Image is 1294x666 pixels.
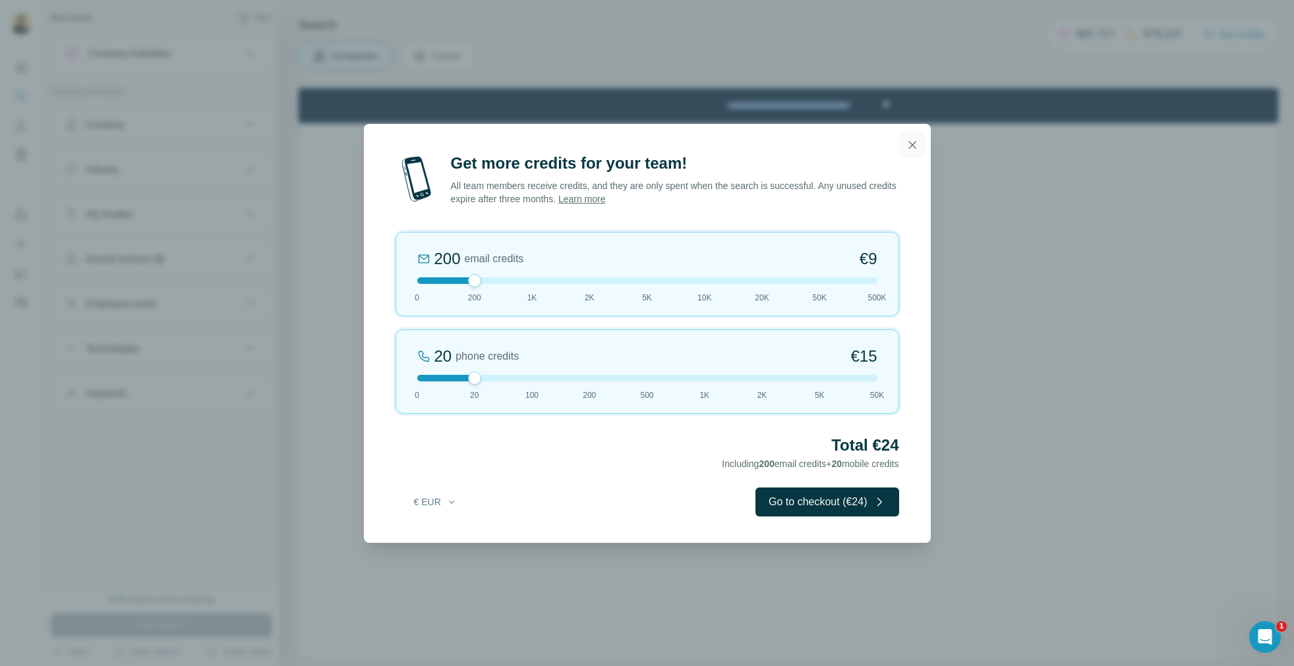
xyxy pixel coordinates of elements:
span: 100 [525,389,539,401]
span: 200 [759,458,774,469]
div: Upgrade plan for full access to Surfe [397,3,583,32]
span: 20 [832,458,842,469]
span: 1K [527,292,537,304]
span: €9 [860,248,877,269]
iframe: Intercom live chat [1249,621,1281,653]
span: 50K [813,292,827,304]
p: All team members receive credits, and they are only spent when the search is successful. Any unus... [451,179,899,206]
span: 500K [868,292,886,304]
span: 0 [415,389,419,401]
span: 5K [642,292,652,304]
span: 200 [583,389,596,401]
button: Go to checkout (€24) [755,487,898,516]
span: 2K [585,292,595,304]
span: 20 [470,389,479,401]
span: 1 [1276,621,1287,632]
span: €15 [850,346,877,367]
span: 200 [468,292,481,304]
span: 50K [870,389,884,401]
span: phone credits [456,348,519,364]
span: 10K [697,292,711,304]
span: 2K [757,389,767,401]
button: € EUR [405,490,466,514]
span: 20K [755,292,769,304]
img: mobile-phone [396,153,438,206]
span: Including email credits + mobile credits [722,458,898,469]
h2: Total €24 [396,435,899,456]
span: 1K [699,389,709,401]
div: 200 [434,248,461,269]
span: 0 [415,292,419,304]
a: Learn more [558,194,606,204]
span: email credits [465,251,524,267]
span: 500 [640,389,653,401]
span: 5K [815,389,825,401]
div: 20 [434,346,452,367]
